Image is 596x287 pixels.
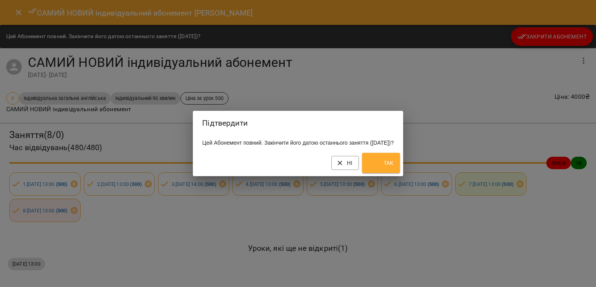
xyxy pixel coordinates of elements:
button: Ні [331,156,359,170]
span: Ні [338,158,353,168]
span: Так [368,155,394,171]
h2: Підтвердити [202,117,393,129]
div: Цей Абонемент повний. Закінчити його датою останнього заняття ([DATE])? [193,136,403,150]
button: Так [362,153,400,173]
